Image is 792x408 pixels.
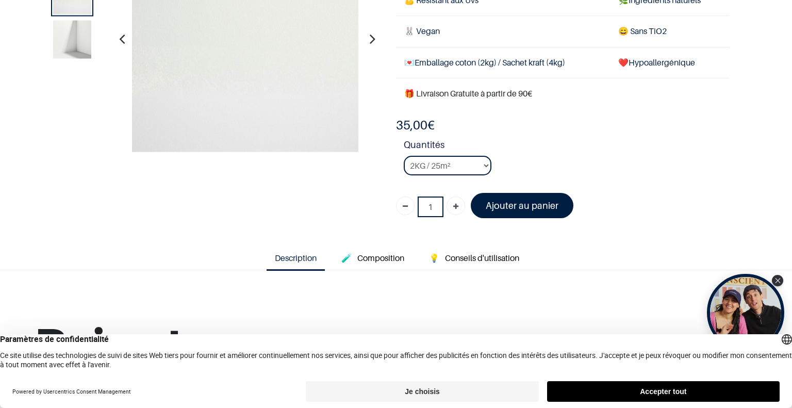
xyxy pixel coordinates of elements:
td: ans TiO2 [610,16,729,47]
font: Ajouter au panier [486,200,558,211]
div: Open Tolstoy widget [707,274,784,351]
b: € [396,118,435,133]
a: Ajouter [447,197,465,215]
img: Product image [53,20,91,58]
span: 😄 S [618,26,635,36]
font: 🎁 Livraison Gratuite à partir de 90€ [404,88,532,99]
a: Ajouter au panier [471,193,573,218]
span: 💡 [429,253,439,263]
span: 35,00 [396,118,427,133]
span: 🧪 [341,253,352,263]
button: Open chat widget [9,9,40,40]
a: Supprimer [396,197,415,215]
td: Emballage coton (2kg) / Sachet kraft (4kg) [396,47,610,78]
span: 💌 [404,57,415,68]
span: Composition [357,253,404,263]
div: Open Tolstoy [707,274,784,351]
span: 🐰 Vegan [404,26,440,36]
td: ❤️Hypoallergénique [610,47,729,78]
span: Description [275,253,317,263]
div: Tolstoy bubble widget [707,274,784,351]
span: Conseils d'utilisation [445,253,519,263]
div: Close Tolstoy widget [772,275,783,286]
strong: Quantités [404,138,729,156]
